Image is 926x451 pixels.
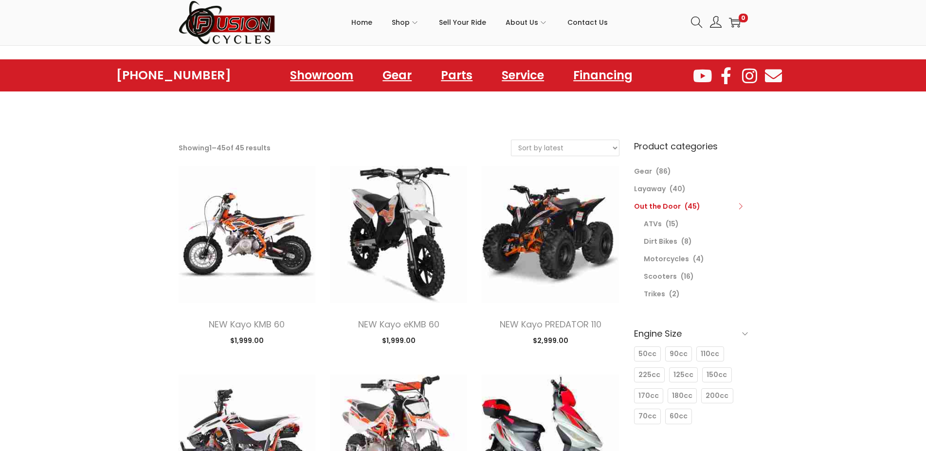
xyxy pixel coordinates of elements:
a: Motorcycles [644,254,689,264]
span: 1,999.00 [230,336,264,345]
a: Trikes [644,289,665,299]
span: $ [230,336,235,345]
a: ATVs [644,219,662,229]
a: Scooters [644,271,677,281]
span: 1,999.00 [382,336,416,345]
a: Dirt Bikes [644,236,677,246]
a: About Us [506,0,548,44]
span: 45 [217,143,226,153]
span: (86) [656,166,671,176]
span: 200cc [706,391,728,401]
h6: Product categories [634,140,748,153]
p: Showing – of 45 results [179,141,271,155]
span: (45) [685,201,700,211]
span: 1 [209,143,212,153]
span: 170cc [638,391,659,401]
span: Home [351,10,372,35]
span: (8) [681,236,692,246]
span: (16) [681,271,694,281]
a: Gear [373,64,421,87]
span: 60cc [670,411,688,421]
span: (15) [666,219,679,229]
a: NEW Kayo KMB 60 [209,318,285,330]
span: 125cc [673,370,693,380]
a: Showroom [280,64,363,87]
span: (4) [693,254,704,264]
a: 0 [729,17,741,28]
a: NEW Kayo PREDATOR 110 [500,318,601,330]
a: Parts [431,64,482,87]
a: NEW Kayo eKMB 60 [358,318,439,330]
span: Sell Your Ride [439,10,486,35]
a: [PHONE_NUMBER] [116,69,231,82]
span: Contact Us [567,10,608,35]
span: 2,999.00 [533,336,568,345]
nav: Primary navigation [276,0,684,44]
a: Home [351,0,372,44]
span: $ [382,336,386,345]
span: About Us [506,10,538,35]
span: 110cc [701,349,719,359]
span: 50cc [638,349,656,359]
a: Layaway [634,184,666,194]
a: Shop [392,0,419,44]
a: Gear [634,166,652,176]
span: (40) [670,184,686,194]
span: Shop [392,10,410,35]
a: Financing [563,64,642,87]
span: (2) [669,289,680,299]
a: Service [492,64,554,87]
span: 150cc [707,370,727,380]
a: Sell Your Ride [439,0,486,44]
span: 180cc [672,391,692,401]
h6: Engine Size [634,322,748,345]
span: 90cc [670,349,688,359]
span: $ [533,336,537,345]
nav: Menu [280,64,642,87]
span: 225cc [638,370,660,380]
select: Shop order [511,140,619,156]
span: 70cc [638,411,656,421]
a: Out the Door [634,201,681,211]
a: Contact Us [567,0,608,44]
